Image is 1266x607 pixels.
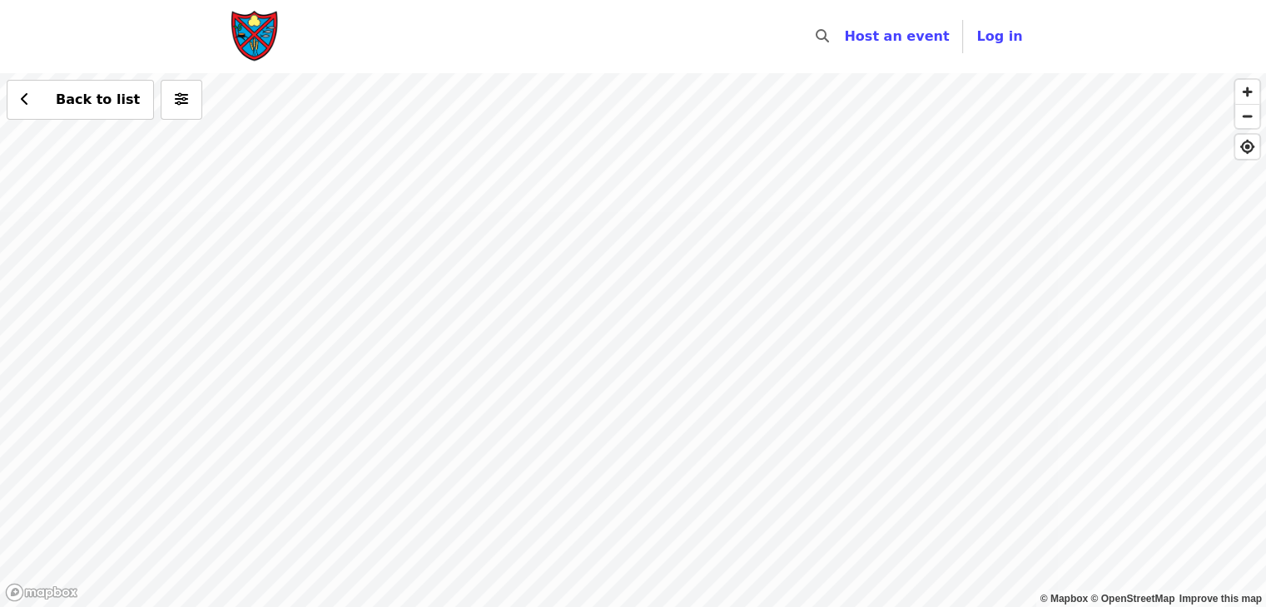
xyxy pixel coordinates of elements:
i: search icon [816,28,829,44]
input: Search [839,17,852,57]
button: More filters (0 selected) [161,80,202,120]
i: sliders-h icon [175,91,188,107]
img: Society of St. Andrew - Home [231,10,281,63]
span: Log in [976,28,1022,44]
button: Zoom In [1235,80,1259,104]
a: Mapbox logo [5,583,78,602]
a: Map feedback [1179,593,1262,605]
button: Zoom Out [1235,104,1259,128]
i: chevron-left icon [21,91,29,107]
a: Mapbox [1040,593,1089,605]
button: Back to list [7,80,154,120]
a: OpenStreetMap [1090,593,1174,605]
a: Host an event [844,28,949,44]
span: Back to list [56,91,140,107]
button: Find My Location [1235,135,1259,159]
button: Log in [963,20,1035,53]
